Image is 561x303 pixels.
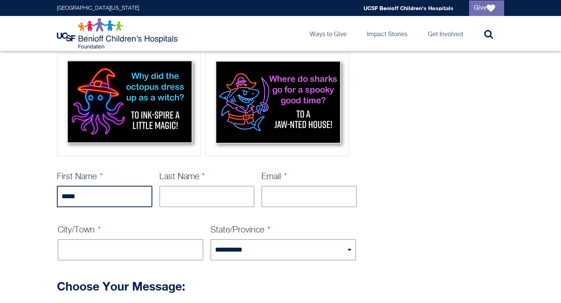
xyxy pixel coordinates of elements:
a: Ways to Give [303,16,353,51]
div: Octopus [57,53,201,156]
label: Last Name [159,173,205,181]
img: Octopus [60,56,198,151]
a: Get Involved [422,16,469,51]
a: [GEOGRAPHIC_DATA][US_STATE] [57,5,139,11]
img: Logo for UCSF Benioff Children's Hospitals Foundation [57,18,180,49]
a: Give [469,0,504,16]
label: First Name [57,173,103,181]
label: State/Province [210,226,270,234]
strong: Choose Your Message: [57,279,185,293]
a: Impact Stories [361,16,414,51]
img: Shark [208,56,346,151]
div: Shark [205,53,349,156]
a: UCSF Benioff Children's Hospitals [363,5,453,11]
label: City/Town [58,226,101,234]
label: Email [261,173,287,181]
